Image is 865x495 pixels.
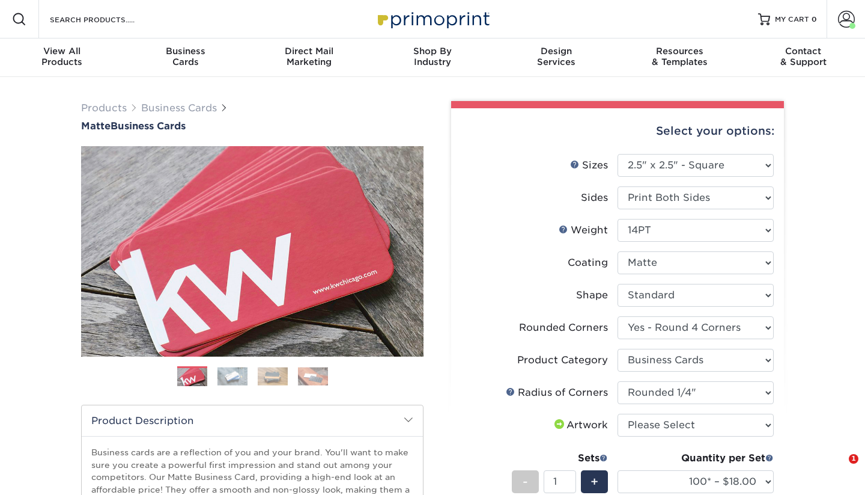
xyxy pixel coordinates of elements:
span: Matte [81,120,111,132]
span: Design [494,46,618,57]
span: + [590,473,598,491]
img: Primoprint [372,6,493,32]
a: Products [81,102,127,114]
div: & Templates [618,46,742,67]
div: Shape [576,288,608,303]
img: Business Cards 03 [258,367,288,386]
span: Contact [741,46,865,57]
div: Artwork [552,418,608,432]
span: Shop By [371,46,494,57]
span: 1 [849,454,858,464]
span: Business [124,46,247,57]
div: Radius of Corners [506,386,608,400]
a: Business Cards [141,102,217,114]
img: Business Cards 02 [217,367,247,386]
div: Weight [559,223,608,238]
h1: Business Cards [81,120,423,132]
div: Product Category [517,353,608,367]
div: Industry [371,46,494,67]
div: Rounded Corners [519,321,608,335]
div: Cards [124,46,247,67]
a: Resources& Templates [618,38,742,77]
a: Shop ByIndustry [371,38,494,77]
div: Services [494,46,618,67]
img: Business Cards 04 [298,367,328,386]
iframe: Google Customer Reviews [3,458,102,491]
input: SEARCH PRODUCTS..... [49,12,166,26]
div: Sides [581,191,608,205]
span: Resources [618,46,742,57]
span: 0 [812,15,817,23]
iframe: Intercom live chat [824,454,853,483]
div: Quantity per Set [618,451,774,466]
a: Contact& Support [741,38,865,77]
a: Direct MailMarketing [247,38,371,77]
span: Direct Mail [247,46,371,57]
img: Business Cards 01 [177,362,207,392]
div: & Support [741,46,865,67]
a: MatteBusiness Cards [81,120,423,132]
div: Sizes [570,158,608,173]
div: Select your options: [461,108,774,154]
a: DesignServices [494,38,618,77]
img: Matte 01 [81,80,423,423]
h2: Product Description [82,405,423,436]
div: Coating [568,256,608,270]
span: MY CART [775,14,809,25]
span: - [523,473,528,491]
div: Sets [512,451,608,466]
a: BusinessCards [124,38,247,77]
div: Marketing [247,46,371,67]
